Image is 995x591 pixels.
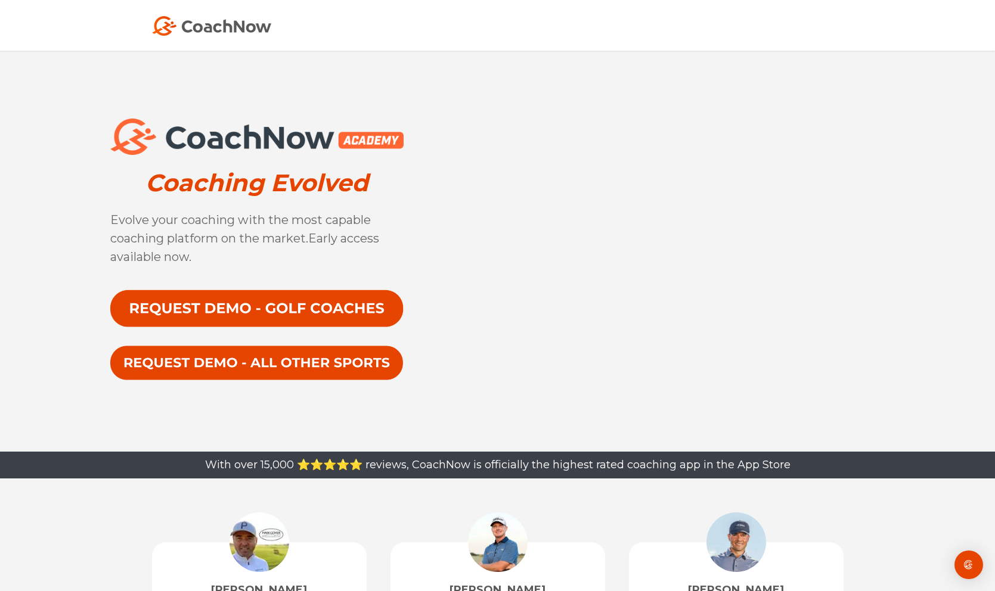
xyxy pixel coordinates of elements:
[205,458,791,471] span: With over 15,000 ⭐️⭐️⭐️⭐️⭐️ reviews, CoachNow is officially the highest rated coaching app in the...
[110,231,379,264] span: Early access available now.
[954,550,983,579] div: Open Intercom Messenger
[110,344,404,382] img: Request a CoachNow Academy Demo for All Other Sports
[451,117,885,365] iframe: YouTube video player
[152,16,271,36] img: Coach Now
[110,290,404,328] img: Request a CoachNow Academy Demo for Golf Coaches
